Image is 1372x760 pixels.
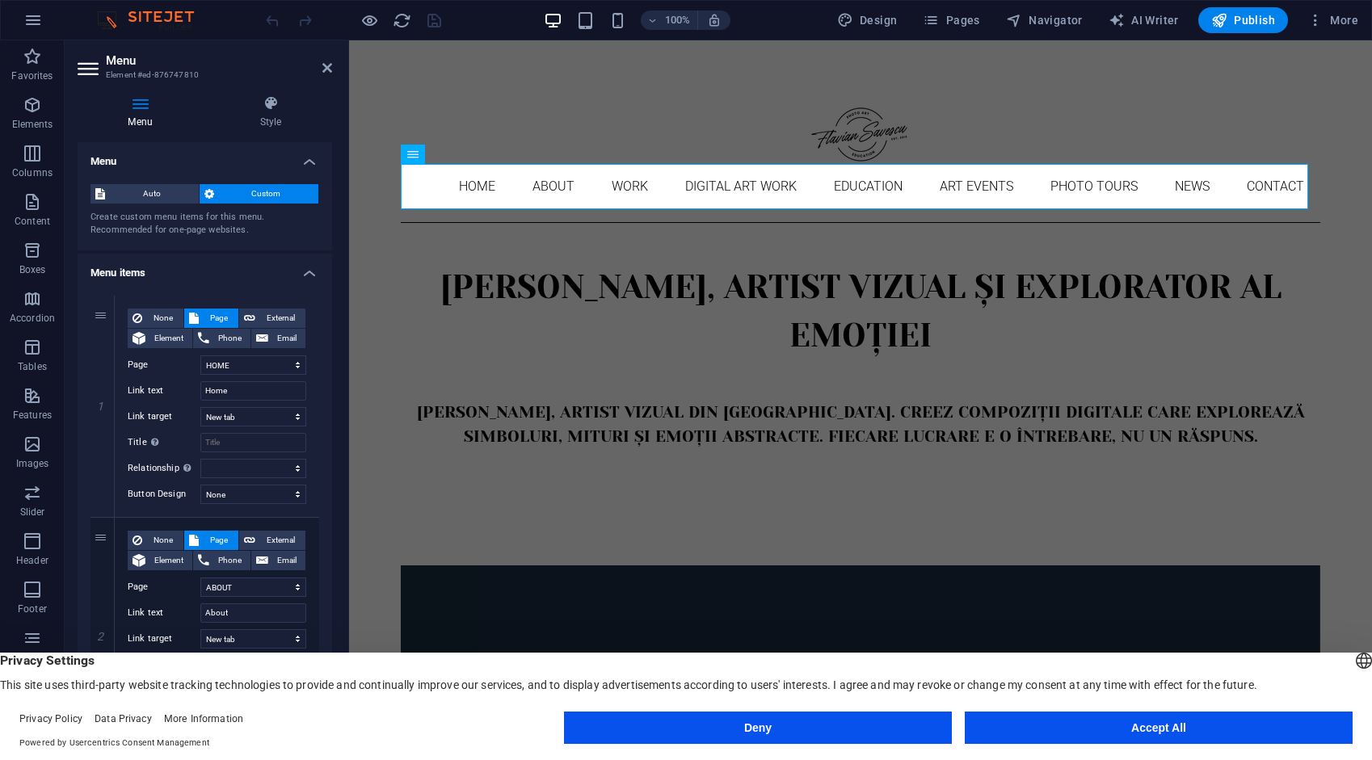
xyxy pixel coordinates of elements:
[128,603,200,623] label: Link text
[204,309,234,328] span: Page
[260,531,301,550] span: External
[90,211,319,237] div: Create custom menu items for this menu. Recommended for one-page websites.
[200,603,306,623] input: Link text...
[93,10,214,30] img: Editor Logo
[1198,7,1288,33] button: Publish
[128,355,200,375] label: Page
[13,409,52,422] p: Features
[128,407,200,426] label: Link target
[128,381,200,401] label: Link text
[707,13,722,27] i: On resize automatically adjust zoom level to fit chosen device.
[923,12,979,28] span: Pages
[128,577,200,597] label: Page
[128,309,183,328] button: None
[219,184,314,204] span: Custom
[106,68,300,82] h3: Element #ed-876747810
[209,95,332,129] h4: Style
[251,551,305,570] button: Email
[128,485,200,504] label: Button Design
[214,329,246,348] span: Phone
[837,12,898,28] span: Design
[260,309,301,328] span: External
[150,329,187,348] span: Element
[1102,7,1185,33] button: AI Writer
[110,184,194,204] span: Auto
[273,551,301,570] span: Email
[78,95,209,129] h4: Menu
[273,329,301,348] span: Email
[89,630,112,643] em: 2
[11,69,53,82] p: Favorites
[831,7,904,33] div: Design (Ctrl+Alt+Y)
[641,10,698,30] button: 100%
[193,329,250,348] button: Phone
[184,309,238,328] button: Page
[147,309,179,328] span: None
[392,10,411,30] button: reload
[128,433,200,452] label: Title
[239,309,305,328] button: External
[916,7,986,33] button: Pages
[128,629,200,649] label: Link target
[360,10,379,30] button: Click here to leave preview mode and continue editing
[239,531,305,550] button: External
[147,531,179,550] span: None
[1307,12,1358,28] span: More
[20,506,45,519] p: Slider
[214,551,246,570] span: Phone
[12,166,53,179] p: Columns
[251,329,305,348] button: Email
[200,433,306,452] input: Title
[204,531,234,550] span: Page
[89,400,112,413] em: 1
[78,254,332,283] h4: Menu items
[16,457,49,470] p: Images
[1211,12,1275,28] span: Publish
[393,11,411,30] i: Reload page
[831,7,904,33] button: Design
[106,53,332,68] h2: Menu
[150,551,187,570] span: Element
[128,329,192,348] button: Element
[1006,12,1083,28] span: Navigator
[184,531,238,550] button: Page
[128,459,200,478] label: Relationship
[193,551,250,570] button: Phone
[200,184,319,204] button: Custom
[1109,12,1179,28] span: AI Writer
[200,381,306,401] input: Link text...
[18,651,47,664] p: Forms
[78,142,332,171] h4: Menu
[1000,7,1089,33] button: Navigator
[16,554,48,567] p: Header
[19,263,46,276] p: Boxes
[15,215,50,228] p: Content
[18,603,47,615] p: Footer
[12,118,53,131] p: Elements
[128,551,192,570] button: Element
[90,184,199,204] button: Auto
[10,312,55,325] p: Accordion
[18,360,47,373] p: Tables
[1301,7,1365,33] button: More
[128,531,183,550] button: None
[665,10,691,30] h6: 100%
